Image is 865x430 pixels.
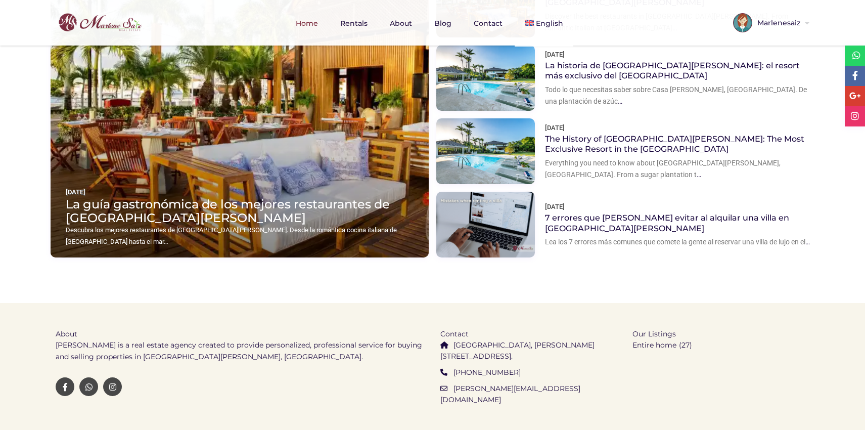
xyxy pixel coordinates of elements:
a: … [164,238,168,245]
a: 7 errores que [PERSON_NAME] evitar al alquilar una villa en [GEOGRAPHIC_DATA][PERSON_NAME] [545,213,789,233]
div: [DATE] [66,187,414,198]
a: … [805,238,810,246]
a: La historia de [GEOGRAPHIC_DATA][PERSON_NAME]: el resort más exclusivo del [GEOGRAPHIC_DATA] [545,61,800,81]
div: Todo lo que necesitas saber sobre Casa [PERSON_NAME], [GEOGRAPHIC_DATA]. De una plantación de azúc [545,84,814,107]
a: … [618,97,622,105]
div: [DATE] [545,49,814,60]
a: The History of [GEOGRAPHIC_DATA][PERSON_NAME]: The Most Exclusive Resort in the [GEOGRAPHIC_DATA] [545,134,804,154]
span: (27) [679,340,692,350]
p: [PERSON_NAME] is a real estate agency created to provide personalized, professional service for b... [56,339,425,362]
a: Entire home [632,340,676,350]
a: La guía gastronómica de los mejores restaurantes de [GEOGRAPHIC_DATA][PERSON_NAME] [66,197,390,225]
a: [PERSON_NAME][EMAIL_ADDRESS][DOMAIN_NAME] [440,384,580,404]
div: Lea los 7 errores más comunes que comete la gente al reservar una villa de lujo en el [545,236,814,247]
div: [DATE] [545,122,814,134]
a: [PHONE_NUMBER] [453,368,521,377]
a: … [697,170,701,179]
div: Descubra los mejores restaurantes de [GEOGRAPHIC_DATA][PERSON_NAME]. Desde la romántica cocina it... [66,225,414,247]
img: logo [43,11,144,34]
span: About [56,329,77,338]
div: [DATE] [545,201,814,212]
div: Everything you need to know about [GEOGRAPHIC_DATA][PERSON_NAME], [GEOGRAPHIC_DATA]. From a sugar... [545,157,814,180]
span: Marlenesaiz [752,19,803,26]
p: [GEOGRAPHIC_DATA], [PERSON_NAME][STREET_ADDRESS]. [440,339,617,362]
span: English [536,19,563,28]
span: Contact [440,329,469,338]
span: Our Listings [632,329,676,338]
